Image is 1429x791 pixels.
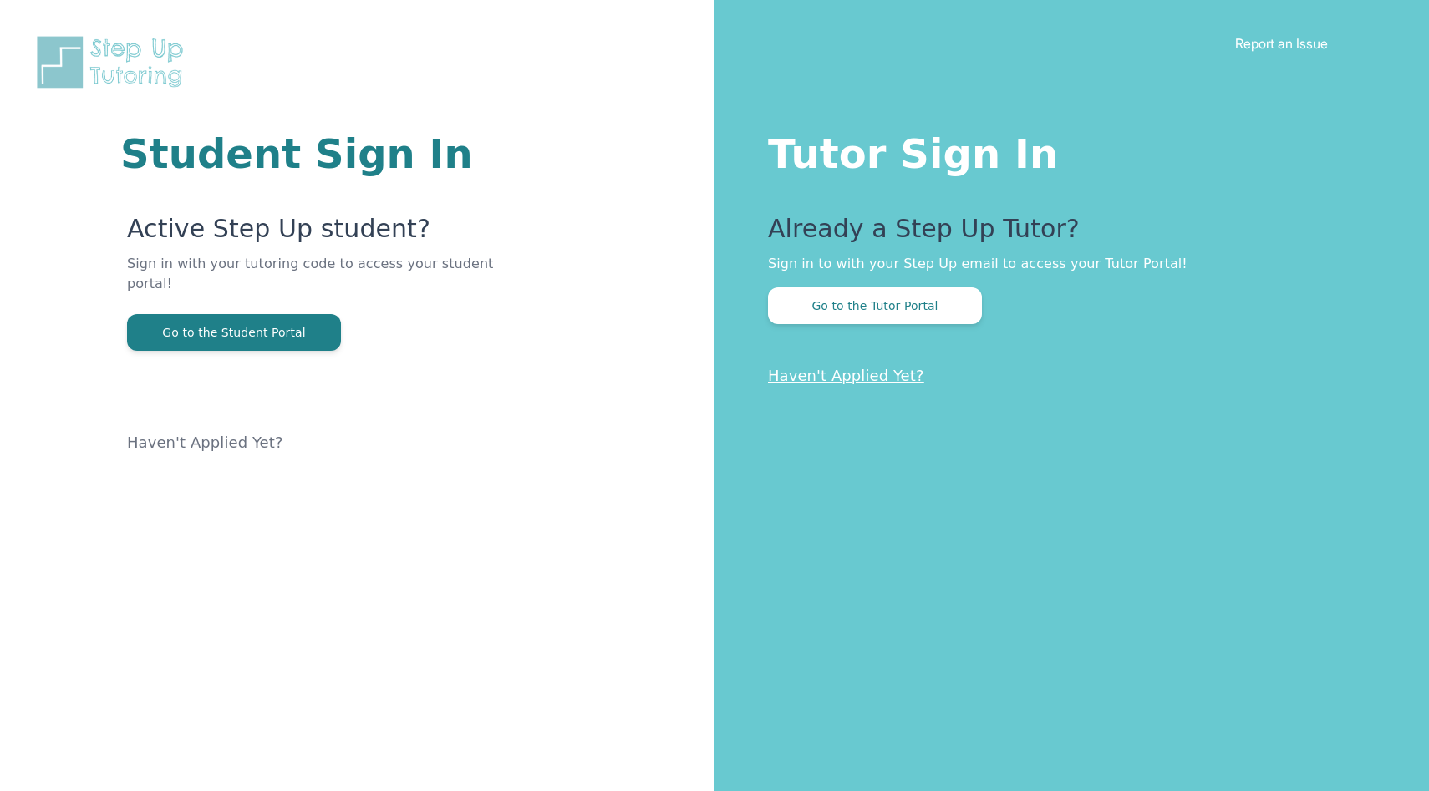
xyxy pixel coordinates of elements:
[127,254,514,314] p: Sign in with your tutoring code to access your student portal!
[768,127,1362,174] h1: Tutor Sign In
[127,434,283,451] a: Haven't Applied Yet?
[127,324,341,340] a: Go to the Student Portal
[768,214,1362,254] p: Already a Step Up Tutor?
[120,134,514,174] h1: Student Sign In
[1235,35,1328,52] a: Report an Issue
[768,367,924,384] a: Haven't Applied Yet?
[768,297,982,313] a: Go to the Tutor Portal
[768,254,1362,274] p: Sign in to with your Step Up email to access your Tutor Portal!
[33,33,194,91] img: Step Up Tutoring horizontal logo
[768,287,982,324] button: Go to the Tutor Portal
[127,214,514,254] p: Active Step Up student?
[127,314,341,351] button: Go to the Student Portal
